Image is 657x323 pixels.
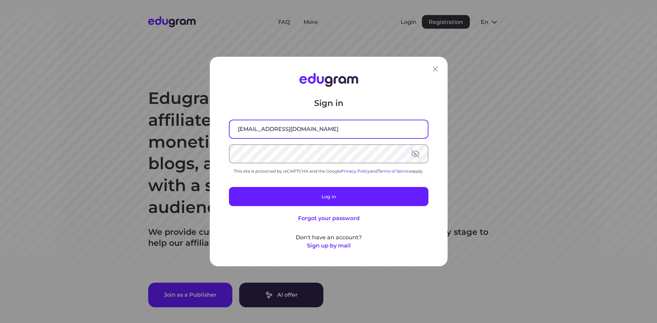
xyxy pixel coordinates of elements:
button: Log in [229,187,428,206]
div: This site is protected by reCAPTCHA and the Google and apply. [229,169,428,174]
button: Forgot your password [298,214,359,223]
p: Don't have an account? [229,233,428,242]
input: Email [230,120,428,138]
p: Sign in [229,98,428,109]
img: Edugram Logo [299,73,358,87]
a: Terms of Service [378,169,411,174]
a: Privacy Policy [341,169,370,174]
button: Sign up by mail [307,242,350,250]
